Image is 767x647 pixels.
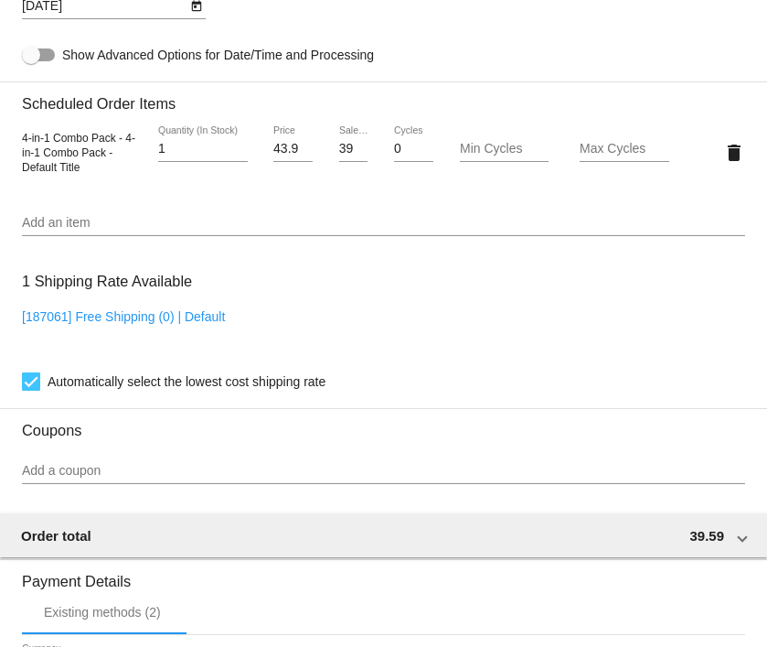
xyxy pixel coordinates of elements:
[460,142,549,156] input: Min Cycles
[273,142,313,156] input: Price
[22,559,745,590] h3: Payment Details
[339,142,368,156] input: Sale Price
[723,142,745,164] mat-icon: delete
[44,605,161,620] div: Existing methods (2)
[22,81,745,113] h3: Scheduled Order Items
[158,142,248,156] input: Quantity (In Stock)
[22,132,135,174] span: 4-in-1 Combo Pack - 4-in-1 Combo Pack - Default Title
[62,46,374,64] span: Show Advanced Options for Date/Time and Processing
[48,371,325,393] span: Automatically select the lowest cost shipping rate
[689,528,724,544] span: 39.59
[22,408,745,439] h3: Coupons
[22,309,225,324] a: [187061] Free Shipping (0) | Default
[22,262,192,301] h3: 1 Shipping Rate Available
[22,216,745,231] input: Add an item
[580,142,669,156] input: Max Cycles
[394,142,433,156] input: Cycles
[21,528,91,544] span: Order total
[22,464,745,479] input: Add a coupon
